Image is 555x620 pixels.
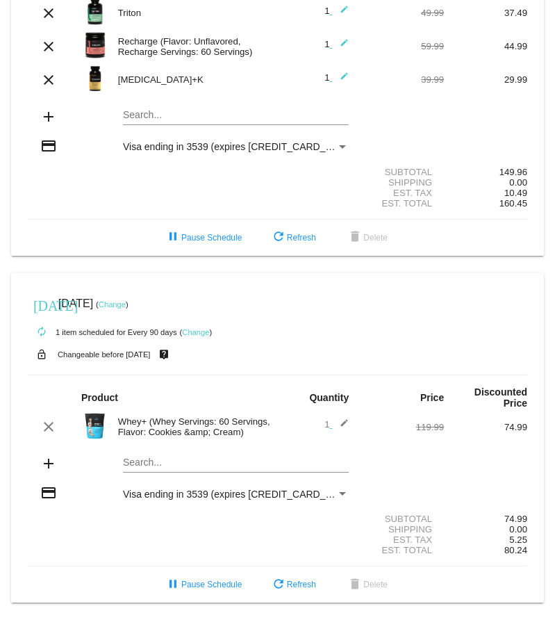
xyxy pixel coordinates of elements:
[40,5,57,22] mat-icon: clear
[361,545,444,555] div: Est. Total
[324,6,349,16] span: 1
[347,580,388,589] span: Delete
[259,225,327,250] button: Refresh
[444,74,527,85] div: 29.99
[444,41,527,51] div: 44.99
[40,484,57,501] mat-icon: credit_card
[361,167,444,177] div: Subtotal
[361,177,444,188] div: Shipping
[58,350,151,359] small: Changeable before [DATE]
[40,455,57,472] mat-icon: add
[33,324,50,341] mat-icon: autorenew
[111,74,278,85] div: [MEDICAL_DATA]+K
[361,41,444,51] div: 59.99
[270,229,287,246] mat-icon: refresh
[444,514,527,524] div: 74.99
[81,392,118,403] strong: Product
[324,72,349,83] span: 1
[309,392,349,403] strong: Quantity
[259,572,327,597] button: Refresh
[40,72,57,88] mat-icon: clear
[81,65,109,92] img: Image-1-Carousel-Vitamin-DK-Photoshoped-1000x1000-1.png
[509,177,527,188] span: 0.00
[156,345,172,364] mat-icon: live_help
[270,580,316,589] span: Refresh
[444,167,527,177] div: 149.96
[420,392,444,403] strong: Price
[33,345,50,364] mat-icon: lock_open
[361,535,444,545] div: Est. Tax
[165,580,242,589] span: Pause Schedule
[361,524,444,535] div: Shipping
[347,577,363,594] mat-icon: delete
[361,422,444,432] div: 119.99
[324,419,349,430] span: 1
[336,572,399,597] button: Delete
[444,8,527,18] div: 37.49
[347,229,363,246] mat-icon: delete
[165,577,181,594] mat-icon: pause
[270,233,316,243] span: Refresh
[123,489,349,500] mat-select: Payment Method
[270,577,287,594] mat-icon: refresh
[180,328,213,336] small: ( )
[111,8,278,18] div: Triton
[99,300,126,309] a: Change
[347,233,388,243] span: Delete
[504,545,527,555] span: 80.24
[474,386,527,409] strong: Discounted Price
[111,36,278,57] div: Recharge (Flavor: Unflavored, Recharge Servings: 60 Servings)
[499,198,527,209] span: 160.45
[504,188,527,198] span: 10.49
[509,524,527,535] span: 0.00
[81,412,109,440] img: Image-1-Carousel-Whey-5lb-Cookies-n-Cream.png
[361,514,444,524] div: Subtotal
[123,110,349,121] input: Search...
[96,300,129,309] small: ( )
[165,229,181,246] mat-icon: pause
[40,108,57,125] mat-icon: add
[361,188,444,198] div: Est. Tax
[40,38,57,55] mat-icon: clear
[40,418,57,435] mat-icon: clear
[81,31,109,59] img: Recharge-60S-bottle-Image-Carousel-Unflavored.png
[182,328,209,336] a: Change
[444,422,527,432] div: 74.99
[123,489,356,500] span: Visa ending in 3539 (expires [CREDIT_CARD_DATA])
[324,39,349,49] span: 1
[509,535,527,545] span: 5.25
[165,233,242,243] span: Pause Schedule
[332,38,349,55] mat-icon: edit
[332,5,349,22] mat-icon: edit
[361,198,444,209] div: Est. Total
[154,572,253,597] button: Pause Schedule
[332,418,349,435] mat-icon: edit
[123,141,356,152] span: Visa ending in 3539 (expires [CREDIT_CARD_DATA])
[361,74,444,85] div: 39.99
[33,296,50,313] mat-icon: [DATE]
[40,138,57,154] mat-icon: credit_card
[28,328,177,336] small: 1 item scheduled for Every 90 days
[361,8,444,18] div: 49.99
[111,416,278,437] div: Whey+ (Whey Servings: 60 Servings, Flavor: Cookies &amp; Cream)
[123,141,349,152] mat-select: Payment Method
[336,225,399,250] button: Delete
[123,457,349,468] input: Search...
[332,72,349,88] mat-icon: edit
[154,225,253,250] button: Pause Schedule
